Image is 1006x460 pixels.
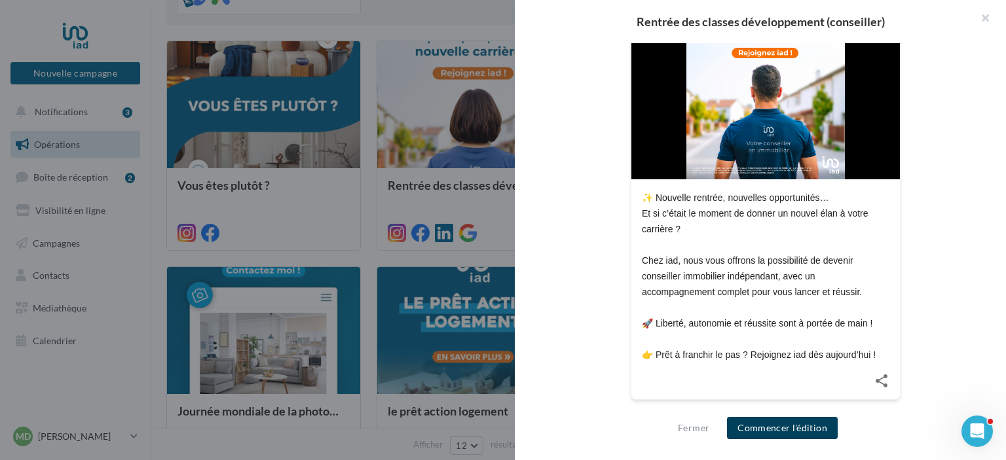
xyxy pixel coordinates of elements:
[642,190,889,363] div: ✨ Nouvelle rentrée, nouvelles opportunités… Et si c’était le moment de donner un nouvel élan à vo...
[673,420,715,436] button: Fermer
[727,417,838,439] button: Commencer l'édition
[536,16,985,27] div: Rentrée des classes développement (conseiller)
[961,416,993,447] iframe: Intercom live chat
[631,403,901,420] div: La prévisualisation est non-contractuelle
